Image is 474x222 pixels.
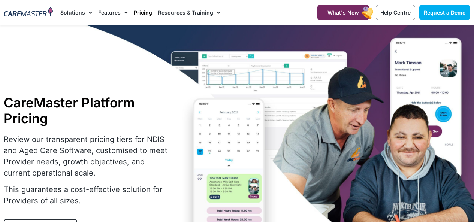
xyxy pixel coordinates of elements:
[4,134,169,179] p: Review our transparent pricing tiers for NDIS and Aged Care Software, customised to meet Provider...
[424,9,466,16] span: Request a Demo
[419,5,470,20] a: Request a Demo
[380,9,411,16] span: Help Centre
[376,5,415,20] a: Help Centre
[4,184,169,206] p: This guarantees a cost-effective solution for Providers of all sizes.
[317,5,369,20] a: What's New
[327,9,359,16] span: What's New
[4,95,169,126] h1: CareMaster Platform Pricing
[4,7,53,18] img: CareMaster Logo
